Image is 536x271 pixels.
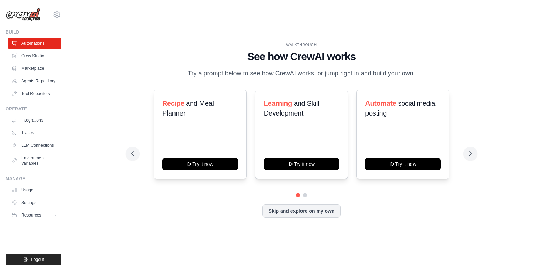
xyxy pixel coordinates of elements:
[8,197,61,208] a: Settings
[8,152,61,169] a: Environment Variables
[184,68,419,79] p: Try a prompt below to see how CrewAI works, or jump right in and build your own.
[264,100,292,107] span: Learning
[8,140,61,151] a: LLM Connections
[131,50,472,63] h1: See how CrewAI works
[8,115,61,126] a: Integrations
[6,254,61,265] button: Logout
[31,257,44,262] span: Logout
[8,210,61,221] button: Resources
[21,212,41,218] span: Resources
[365,100,396,107] span: Automate
[131,42,472,47] div: WALKTHROUGH
[262,204,340,218] button: Skip and explore on my own
[8,63,61,74] a: Marketplace
[8,50,61,61] a: Crew Studio
[6,8,40,21] img: Logo
[6,106,61,112] div: Operate
[162,100,214,117] span: and Meal Planner
[8,38,61,49] a: Automations
[8,127,61,138] a: Traces
[8,75,61,87] a: Agents Repository
[365,100,435,117] span: social media posting
[8,184,61,196] a: Usage
[6,29,61,35] div: Build
[6,176,61,182] div: Manage
[264,158,340,170] button: Try it now
[8,88,61,99] a: Tool Repository
[162,158,238,170] button: Try it now
[162,100,184,107] span: Recipe
[365,158,441,170] button: Try it now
